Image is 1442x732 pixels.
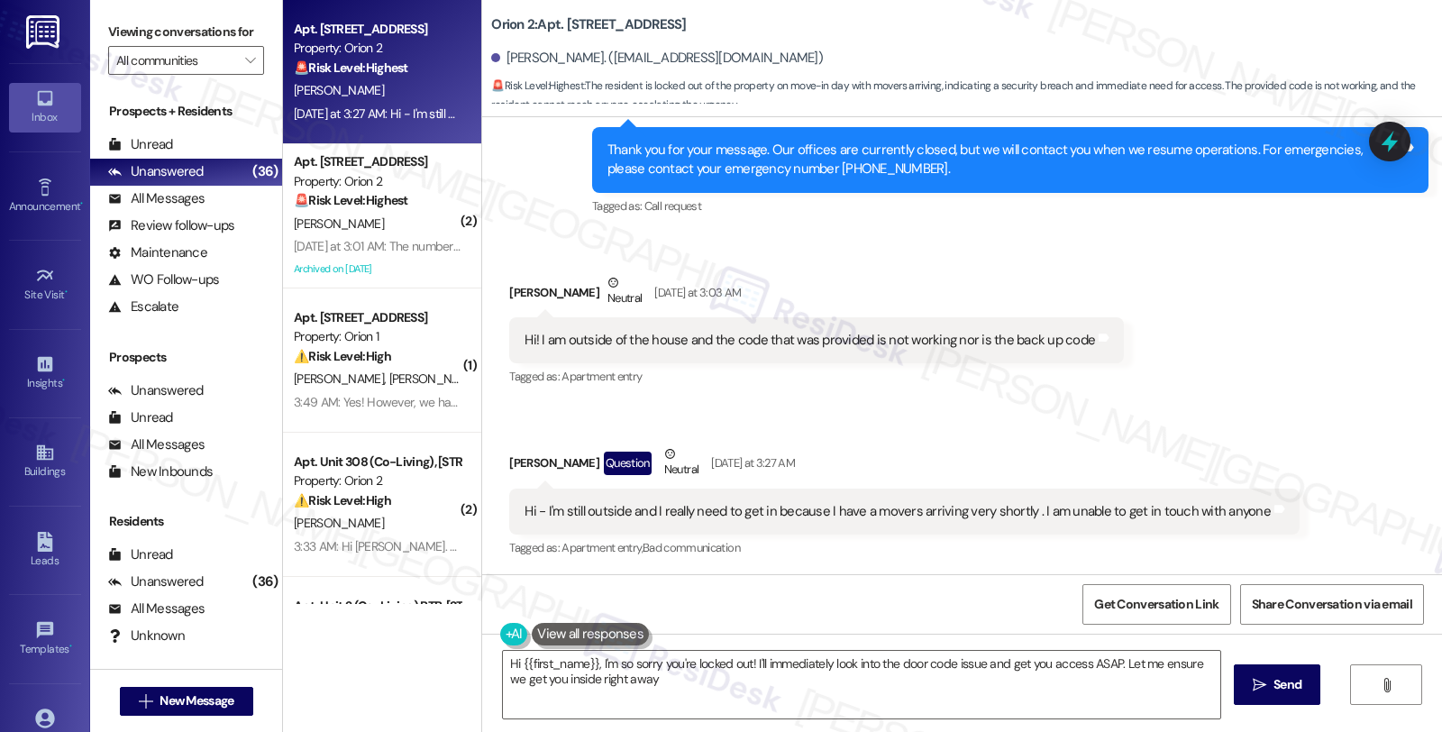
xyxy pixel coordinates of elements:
[644,198,701,214] span: Call request
[108,135,173,154] div: Unread
[9,526,81,575] a: Leads
[1094,595,1218,614] span: Get Conversation Link
[491,49,823,68] div: [PERSON_NAME]. ([EMAIL_ADDRESS][DOMAIN_NAME])
[120,687,253,716] button: New Message
[62,374,65,387] span: •
[108,381,204,400] div: Unanswered
[9,615,81,663] a: Templates •
[108,18,264,46] label: Viewing conversations for
[65,286,68,298] span: •
[294,597,461,616] div: Apt. Unit 2 (Co-Living) BTB, [STREET_ADDRESS]
[108,189,205,208] div: All Messages
[294,371,389,387] span: [PERSON_NAME]
[160,691,233,710] span: New Message
[90,102,282,121] div: Prospects + Residents
[509,535,1300,561] div: Tagged as:
[294,308,461,327] div: Apt. [STREET_ADDRESS]
[108,270,219,289] div: WO Follow-ups
[69,640,72,653] span: •
[26,15,63,49] img: ResiDesk Logo
[643,540,740,555] span: Bad communication
[294,152,461,171] div: Apt. [STREET_ADDRESS]
[661,444,702,482] div: Neutral
[561,540,643,555] span: Apartment entry ,
[294,515,384,531] span: [PERSON_NAME]
[248,158,282,186] div: (36)
[80,197,83,210] span: •
[9,437,81,486] a: Buildings
[90,512,282,531] div: Residents
[108,627,185,645] div: Unknown
[509,273,1124,317] div: [PERSON_NAME]
[650,283,741,302] div: [DATE] at 3:03 AM
[108,162,204,181] div: Unanswered
[294,238,556,254] div: [DATE] at 3:01 AM: The number says disconnected
[707,453,795,472] div: [DATE] at 3:27 AM
[108,462,213,481] div: New Inbounds
[248,568,282,596] div: (36)
[509,363,1124,389] div: Tagged as:
[491,78,584,93] strong: 🚨 Risk Level: Highest
[1082,584,1230,625] button: Get Conversation Link
[389,371,485,387] span: [PERSON_NAME]
[245,53,255,68] i: 
[292,258,462,280] div: Archived on [DATE]
[9,261,81,309] a: Site Visit •
[294,82,384,98] span: [PERSON_NAME]
[108,297,178,316] div: Escalate
[1273,675,1301,694] span: Send
[294,492,391,508] strong: ⚠️ Risk Level: High
[108,545,173,564] div: Unread
[90,348,282,367] div: Prospects
[294,327,461,346] div: Property: Orion 1
[116,46,235,75] input: All communities
[294,39,461,58] div: Property: Orion 2
[509,444,1300,489] div: [PERSON_NAME]
[108,572,204,591] div: Unanswered
[491,77,1442,115] span: : The resident is locked out of the property on move-in day with movers arriving, indicating a se...
[139,694,152,709] i: 
[1380,678,1393,692] i: 
[294,215,384,232] span: [PERSON_NAME]
[294,172,461,191] div: Property: Orion 2
[604,452,652,474] div: Question
[294,453,461,471] div: Apt. Unit 308 (Co-Living), [STREET_ADDRESS][PERSON_NAME]
[1234,664,1321,705] button: Send
[108,408,173,427] div: Unread
[108,435,205,454] div: All Messages
[1240,584,1424,625] button: Share Conversation via email
[491,15,686,34] b: Orion 2: Apt. [STREET_ADDRESS]
[108,216,234,235] div: Review follow-ups
[108,243,207,262] div: Maintenance
[294,471,461,490] div: Property: Orion 2
[1253,678,1266,692] i: 
[108,599,205,618] div: All Messages
[503,651,1220,718] textarea: Hi {{first_name}}, I'm so sorry you're locked out! I'll immediately look into the door code issue...
[525,502,1271,521] div: Hi - I'm still outside and I really need to get in because I have a movers arriving very shortly ...
[294,348,391,364] strong: ⚠️ Risk Level: High
[525,331,1095,350] div: Hi! I am outside of the house and the code that was provided is not working nor is the back up code
[561,369,642,384] span: Apartment entry
[1252,595,1412,614] span: Share Conversation via email
[294,20,461,39] div: Apt. [STREET_ADDRESS]
[604,273,645,311] div: Neutral
[607,141,1400,179] div: Thank you for your message. Our offices are currently closed, but we will contact you when we res...
[9,83,81,132] a: Inbox
[294,105,1072,122] div: [DATE] at 3:27 AM: Hi - I'm still outside and I really need to get in because I have a movers arr...
[294,192,408,208] strong: 🚨 Risk Level: Highest
[592,193,1428,219] div: Tagged as:
[9,349,81,398] a: Insights •
[294,59,408,76] strong: 🚨 Risk Level: Highest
